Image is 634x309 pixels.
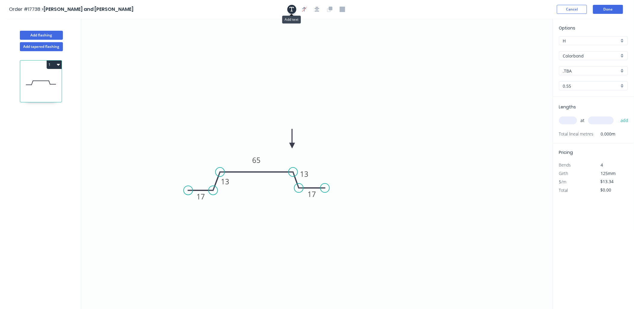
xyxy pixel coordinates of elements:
[44,6,134,13] span: [PERSON_NAME] and [PERSON_NAME]
[559,162,571,168] span: Bends
[559,187,568,193] span: Total
[594,130,616,138] span: 0.000m
[282,16,301,23] div: Add text
[196,192,205,201] tspan: 17
[20,42,63,51] button: Add tapered flashing
[559,130,594,138] span: Total lineal metres
[563,68,619,74] input: Colour
[601,170,616,176] span: 125mm
[9,6,44,13] span: Order #17738 >
[617,115,632,126] button: add
[563,38,619,44] input: Price level
[559,170,568,176] span: Girth
[581,116,585,125] span: at
[252,155,261,165] tspan: 65
[559,149,573,155] span: Pricing
[559,104,576,110] span: Lengths
[563,83,619,89] input: Thickness
[300,169,309,179] tspan: 13
[593,5,623,14] button: Done
[47,61,62,69] button: 1
[563,53,619,59] input: Material
[221,176,229,186] tspan: 13
[557,5,587,14] button: Cancel
[559,179,567,185] span: $/m
[308,189,316,199] tspan: 17
[601,162,603,168] span: 4
[20,31,63,40] button: Add flashing
[559,25,576,31] span: Options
